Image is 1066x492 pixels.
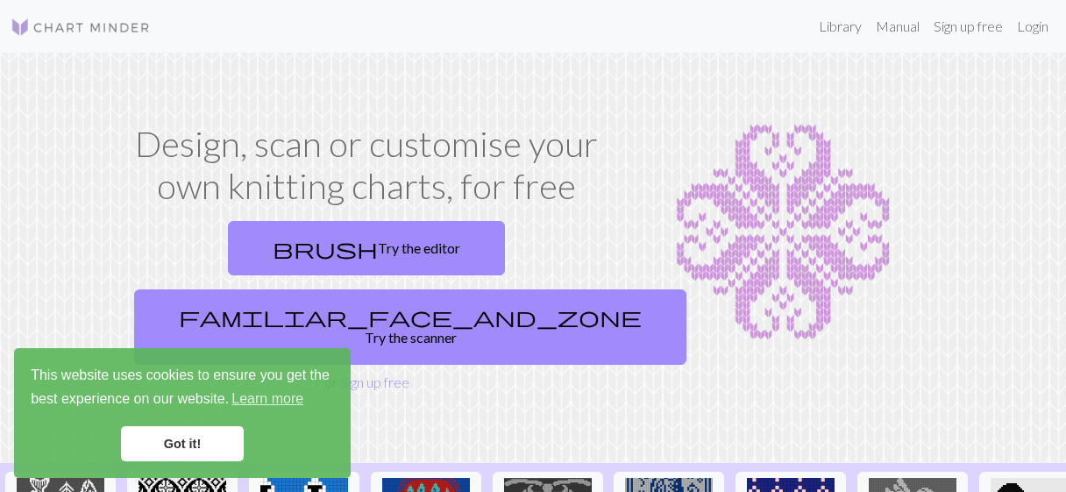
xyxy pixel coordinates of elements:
a: Try the editor [228,221,505,275]
a: Sign up free [927,9,1010,44]
span: This website uses cookies to ensure you get the best experience on our website. [31,365,334,412]
a: Login [1010,9,1055,44]
span: familiar_face_and_zone [179,304,642,329]
span: brush [273,236,378,260]
img: Chart example [627,123,939,342]
img: Logo [11,17,151,38]
a: Library [812,9,869,44]
a: dismiss cookie message [121,426,244,461]
a: Sign up free [340,374,409,390]
h1: Design, scan or customise your own knitting charts, for free [127,123,606,207]
a: Manual [869,9,927,44]
a: learn more about cookies [229,386,306,412]
div: cookieconsent [14,348,351,478]
a: Try the scanner [134,289,686,365]
div: or [127,214,606,393]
